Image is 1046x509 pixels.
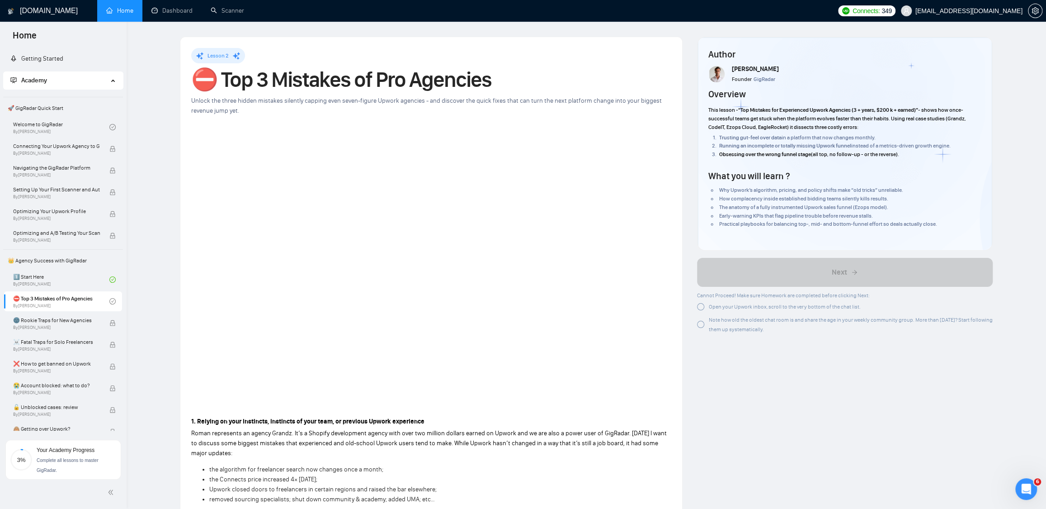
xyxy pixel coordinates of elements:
span: fund-projection-screen [10,77,17,83]
iframe: Intercom live chat [1015,478,1037,500]
span: Complete all lessons to master GigRadar. [37,458,99,473]
strong: “Top Mistakes for Experienced Upwork Agencies (3 + years, $200 k + earned)” [738,107,918,113]
span: Navigating the GigRadar Platform [13,163,100,172]
span: Open your Upwork inbox, scroll to the very bottom of the chat list. [709,304,861,310]
span: lock [109,385,116,391]
span: lock [109,211,116,217]
span: How complacency inside established bidding teams silently kills results. [719,195,888,202]
span: Next [832,267,847,278]
span: Home [5,29,44,48]
span: lock [109,233,116,239]
span: ☠️ Fatal Traps for Solo Freelancers [13,338,100,347]
strong: Running an incomplete or totally missing Upwork funnel [719,143,851,149]
span: Lesson 2 [207,52,229,59]
span: check-circle [109,298,116,304]
span: By [PERSON_NAME] [13,172,100,178]
h4: What you will learn ? [708,170,790,182]
h4: Author [708,48,981,61]
span: 👑 Agency Success with GigRadar [4,252,122,270]
span: Practical playbooks for balancing top-, mid- and bottom-funnel effort so deals actually close. [719,221,937,227]
a: dashboardDashboard [151,7,193,14]
strong: 1. Relying on your instincts, instincts of your team, or previous Upwork experience [191,418,424,425]
span: lock [109,428,116,435]
span: (all top, no follow-up - or the reverse). [811,151,899,157]
span: 🙈 Getting over Upwork? [13,424,100,433]
span: By [PERSON_NAME] [13,238,100,243]
span: removed sourcing specialists; shut down community & academy; added UMA; etc… [209,495,435,503]
span: lock [109,146,116,152]
span: By [PERSON_NAME] [13,325,100,330]
strong: Obsessing over the wrong funnel stage [719,151,811,157]
span: the algorithm for freelancer search now changes once a month; [209,466,383,473]
span: 6 [1034,478,1041,485]
span: 3% [10,457,32,462]
a: setting [1028,7,1042,14]
span: double-left [108,488,117,497]
span: Your Academy Progress [37,447,94,453]
a: Welcome to GigRadarBy[PERSON_NAME] [13,117,109,137]
li: Getting Started [3,50,123,68]
a: searchScanner [211,7,244,14]
span: lock [109,363,116,370]
span: By [PERSON_NAME] [13,216,100,221]
span: By [PERSON_NAME] [13,368,100,374]
img: upwork-logo.png [842,7,849,14]
span: Early-warning KPIs that flag pipeline trouble before revenue stalls. [719,213,873,219]
span: the Connects price increased 4× [DATE]; [209,476,317,483]
span: This lesson - [708,107,738,113]
span: Academy [21,76,47,84]
span: Upwork closed doors to freelancers in certain regions and raised the bar elsewhere; [209,485,437,493]
span: 🚀 GigRadar Quick Start [4,99,122,117]
span: instead of a metrics-driven growth engine. [851,143,951,149]
span: Unlock the three hidden mistakes silently capping even seven-figure Upwork agencies - and discove... [191,97,662,114]
span: Roman represents an agency Grandz. It’s a Shopify development agency with over two million dollar... [191,429,667,457]
span: Optimizing Your Upwork Profile [13,207,100,216]
span: lock [109,407,116,413]
h1: ⛔ Top 3 Mistakes of Pro Agencies [191,70,671,90]
span: Founder [732,76,752,82]
span: By [PERSON_NAME] [13,390,100,395]
span: By [PERSON_NAME] [13,194,100,200]
span: 😭 Account blocked: what to do? [13,381,100,390]
span: GigRadar [754,76,775,82]
span: Note how old the oldest chat room is and share the age in your weekly community group. More than ... [709,317,993,333]
button: setting [1028,4,1042,18]
span: By [PERSON_NAME] [13,151,100,156]
span: lock [109,167,116,174]
span: - shows how once-successful teams get stuck when the platform evolves faster than their habits. U... [708,107,966,130]
span: in a platform that now changes monthly. [782,134,876,141]
span: Setting Up Your First Scanner and Auto-Bidder [13,185,100,194]
span: 🔓 Unblocked cases: review [13,403,100,412]
span: Academy [10,76,47,84]
span: lock [109,320,116,326]
span: ❌ How to get banned on Upwork [13,359,100,368]
a: homeHome [106,7,133,14]
span: By [PERSON_NAME] [13,347,100,352]
button: Next [697,258,993,287]
strong: Trusting gut-feel over data [719,134,782,141]
span: Connects: [853,6,880,16]
span: lock [109,189,116,195]
img: logo [8,4,14,19]
span: The anatomy of a fully instrumented Upwork sales funnel (Ezops model). [719,204,888,210]
img: Screenshot+at+Jun+18+10-48-53%E2%80%AFPM.png [709,66,726,82]
span: 349 [881,6,891,16]
a: rocketGetting Started [10,55,63,62]
span: lock [109,342,116,348]
span: check-circle [109,276,116,283]
a: 1️⃣ Start HereBy[PERSON_NAME] [13,270,109,290]
span: [PERSON_NAME] [732,65,779,73]
span: Cannot Proceed! Make sure Homework are completed before clicking Next: [697,292,870,299]
span: Optimizing and A/B Testing Your Scanner for Better Results [13,228,100,238]
span: By [PERSON_NAME] [13,412,100,417]
a: ⛔ Top 3 Mistakes of Pro AgenciesBy[PERSON_NAME] [13,291,109,311]
span: 🌚 Rookie Traps for New Agencies [13,316,100,325]
span: Connecting Your Upwork Agency to GigRadar [13,142,100,151]
span: Why Upwork’s algorithm, pricing, and policy shifts make “old tricks” unreliable. [719,187,903,193]
span: user [903,8,909,14]
span: check-circle [109,124,116,130]
h4: Overview [708,88,746,100]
